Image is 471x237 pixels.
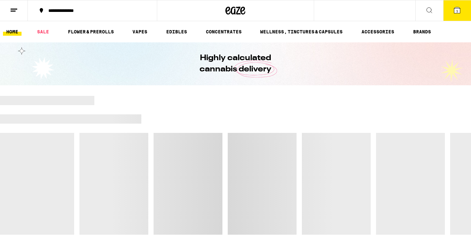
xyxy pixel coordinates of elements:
[358,28,398,36] a: ACCESSORIES
[163,28,190,36] a: EDIBLES
[257,28,346,36] a: WELLNESS, TINCTURES & CAPSULES
[410,28,434,36] button: BRANDS
[129,28,151,36] a: VAPES
[443,0,471,21] button: 1
[181,53,290,75] h1: Highly calculated cannabis delivery
[456,9,458,13] span: 1
[3,28,22,36] a: HOME
[65,28,117,36] a: FLOWER & PREROLLS
[34,28,52,36] a: SALE
[203,28,245,36] a: CONCENTRATES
